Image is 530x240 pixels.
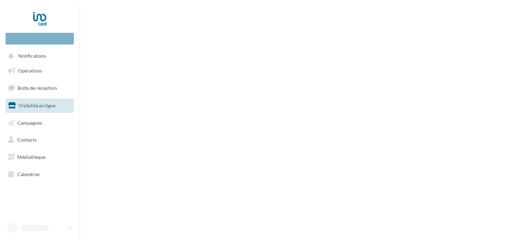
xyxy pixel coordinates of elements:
[4,150,75,164] a: Médiathèque
[17,171,40,177] span: Calendrier
[17,119,42,125] span: Campagnes
[17,154,46,160] span: Médiathèque
[4,167,75,182] a: Calendrier
[4,116,75,130] a: Campagnes
[17,137,37,143] span: Contacts
[4,64,75,78] a: Opérations
[19,103,56,108] span: Visibilité en ligne
[4,80,75,95] a: Boîte de réception
[4,133,75,147] a: Contacts
[18,85,57,91] span: Boîte de réception
[6,33,74,45] div: Nouvelle campagne
[18,53,46,59] span: Notifications
[18,68,42,74] span: Opérations
[4,98,75,113] a: Visibilité en ligne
